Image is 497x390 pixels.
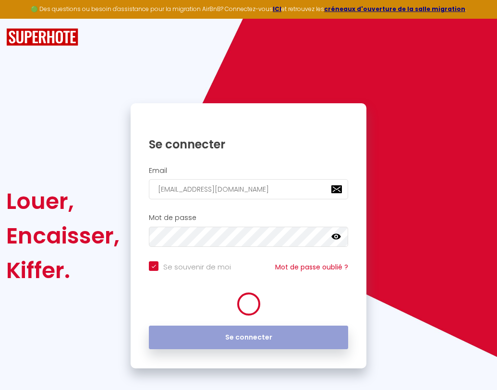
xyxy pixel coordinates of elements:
h2: Email [149,167,348,175]
div: Encaisser, [6,219,120,253]
div: Kiffer. [6,253,120,288]
h2: Mot de passe [149,214,348,222]
a: créneaux d'ouverture de la salle migration [324,5,465,13]
img: SuperHote logo [6,28,78,46]
input: Ton Email [149,179,348,199]
h1: Se connecter [149,137,348,152]
a: Mot de passe oublié ? [275,262,348,272]
div: Louer, [6,184,120,219]
button: Ouvrir le widget de chat LiveChat [8,4,36,33]
button: Se connecter [149,326,348,350]
a: ICI [273,5,281,13]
